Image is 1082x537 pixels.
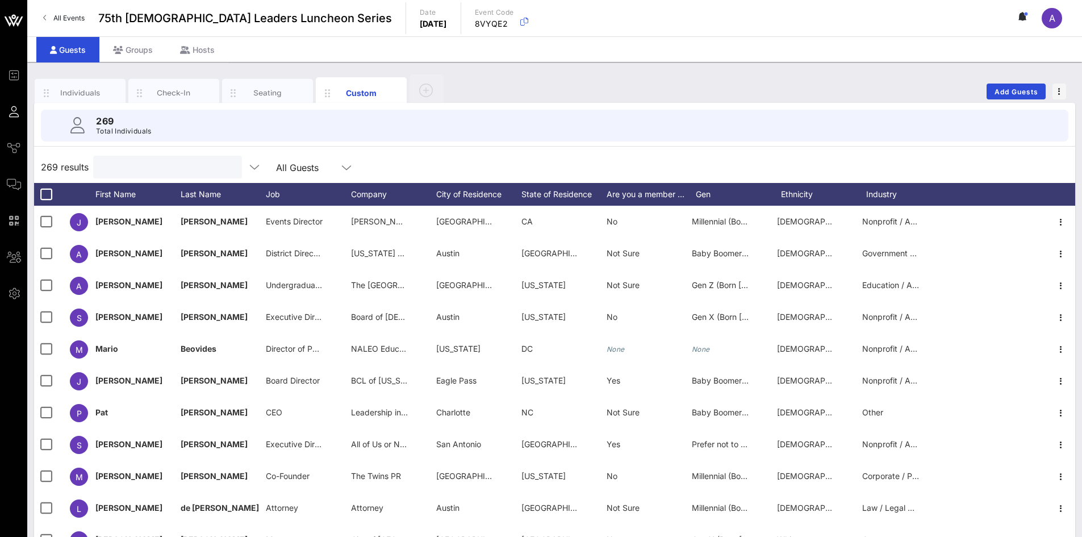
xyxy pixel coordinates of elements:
[181,183,266,206] div: Last Name
[95,471,162,481] span: [PERSON_NAME]
[692,280,922,290] span: Gen Z (Born [DEMOGRAPHIC_DATA]–[DEMOGRAPHIC_DATA])
[336,87,387,99] div: Custom
[692,345,710,353] i: None
[95,439,162,449] span: [PERSON_NAME]
[266,376,320,385] span: Board Director
[95,407,108,417] span: Pat
[76,345,83,355] span: M
[866,183,951,206] div: Industry
[77,409,82,418] span: P
[521,407,533,417] span: NC
[607,376,620,385] span: Yes
[521,439,603,449] span: [GEOGRAPHIC_DATA]
[436,376,477,385] span: Eagle Pass
[76,249,82,259] span: A
[420,7,447,18] p: Date
[862,407,883,417] span: Other
[181,503,259,513] span: de [PERSON_NAME]
[862,471,960,481] span: Corporate / Private Sector
[436,503,459,513] span: Austin
[607,439,620,449] span: Yes
[77,440,82,450] span: S
[692,376,950,385] span: Baby Boomer (Born [DEMOGRAPHIC_DATA]–[DEMOGRAPHIC_DATA])
[77,218,81,227] span: J
[266,248,324,258] span: District Director
[777,471,966,481] span: [DEMOGRAPHIC_DATA] or [DEMOGRAPHIC_DATA]
[420,18,447,30] p: [DATE]
[607,471,617,481] span: No
[607,407,640,417] span: Not Sure
[436,183,521,206] div: City of Residence
[777,217,1059,226] span: [DEMOGRAPHIC_DATA] or [DEMOGRAPHIC_DATA], [DEMOGRAPHIC_DATA]
[777,407,966,417] span: [DEMOGRAPHIC_DATA] or [DEMOGRAPHIC_DATA]
[95,503,162,513] span: [PERSON_NAME]
[692,439,754,449] span: Prefer not to say
[436,217,517,226] span: [GEOGRAPHIC_DATA]
[777,503,966,513] span: [DEMOGRAPHIC_DATA] or [DEMOGRAPHIC_DATA]
[777,280,966,290] span: [DEMOGRAPHIC_DATA] or [DEMOGRAPHIC_DATA]
[607,280,640,290] span: Not Sure
[781,183,866,206] div: Ethnicity
[77,504,81,514] span: L
[862,217,943,226] span: Nonprofit / Advocacy
[1049,13,1055,24] span: A
[436,471,517,481] span: [GEOGRAPHIC_DATA]
[95,248,162,258] span: [PERSON_NAME]
[692,248,950,258] span: Baby Boomer (Born [DEMOGRAPHIC_DATA]–[DEMOGRAPHIC_DATA])
[994,88,1039,96] span: Add Guests
[266,312,334,322] span: Executive Director
[436,248,459,258] span: Austin
[149,88,199,98] div: Check-In
[95,183,181,206] div: First Name
[607,183,696,206] div: Are you a member …
[521,183,607,206] div: State of Residence
[862,439,943,449] span: Nonprofit / Advocacy
[862,248,964,258] span: Government / Public Sector
[76,281,82,291] span: A
[276,163,319,173] div: All Guests
[521,471,566,481] span: [US_STATE]
[521,503,603,513] span: [GEOGRAPHIC_DATA]
[95,376,162,385] span: [PERSON_NAME]
[351,280,493,290] span: The [GEOGRAPHIC_DATA][US_STATE]
[95,344,118,353] span: Mario
[351,183,436,206] div: Company
[41,160,89,174] span: 269 results
[777,344,966,353] span: [DEMOGRAPHIC_DATA] or [DEMOGRAPHIC_DATA]
[351,312,548,322] span: Board of [DEMOGRAPHIC_DATA] Legislative Leaders
[862,344,943,353] span: Nonprofit / Advocacy
[1042,8,1062,28] div: A
[266,183,351,206] div: Job
[53,14,85,22] span: All Events
[181,439,248,449] span: [PERSON_NAME]
[692,312,923,322] span: Gen X (Born [DEMOGRAPHIC_DATA]–[DEMOGRAPHIC_DATA])
[436,312,459,322] span: Austin
[266,471,310,481] span: Co-Founder
[475,7,514,18] p: Event Code
[521,217,533,226] span: CA
[692,503,934,513] span: Millennial (Born [DEMOGRAPHIC_DATA]–[DEMOGRAPHIC_DATA])
[266,503,298,513] span: Attorney
[266,439,334,449] span: Executive Director
[181,344,216,353] span: Beovides
[181,471,248,481] span: [PERSON_NAME]
[777,312,966,322] span: [DEMOGRAPHIC_DATA] or [DEMOGRAPHIC_DATA]
[36,9,91,27] a: All Events
[99,37,166,63] div: Groups
[181,407,248,417] span: [PERSON_NAME]
[521,344,533,353] span: DC
[351,217,458,226] span: [PERSON_NAME] Consulting
[181,280,248,290] span: [PERSON_NAME]
[243,88,293,98] div: Seating
[266,344,414,353] span: Director of Policy and Legislative Affairs
[266,217,323,226] span: Events Director
[96,114,152,128] p: 269
[436,439,481,449] span: San Antonio
[181,248,248,258] span: [PERSON_NAME]
[77,377,81,386] span: J
[436,407,470,417] span: Charlotte
[55,88,106,98] div: Individuals
[36,37,99,63] div: Guests
[266,407,282,417] span: CEO
[351,439,663,449] span: All of Us or None [US_STATE]-A Project of Legal Services for Prisoners with Children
